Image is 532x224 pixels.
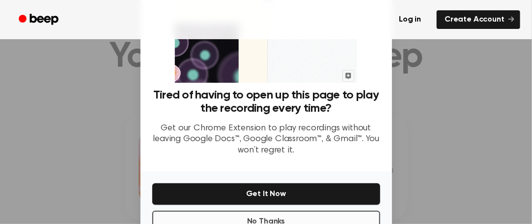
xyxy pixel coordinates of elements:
[152,89,380,115] h3: Tired of having to open up this page to play the recording every time?
[389,8,431,31] a: Log in
[12,10,67,29] a: Beep
[152,123,380,156] p: Get our Chrome Extension to play recordings without leaving Google Docs™, Google Classroom™, & Gm...
[437,10,520,29] a: Create Account
[152,183,380,205] button: Get It Now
